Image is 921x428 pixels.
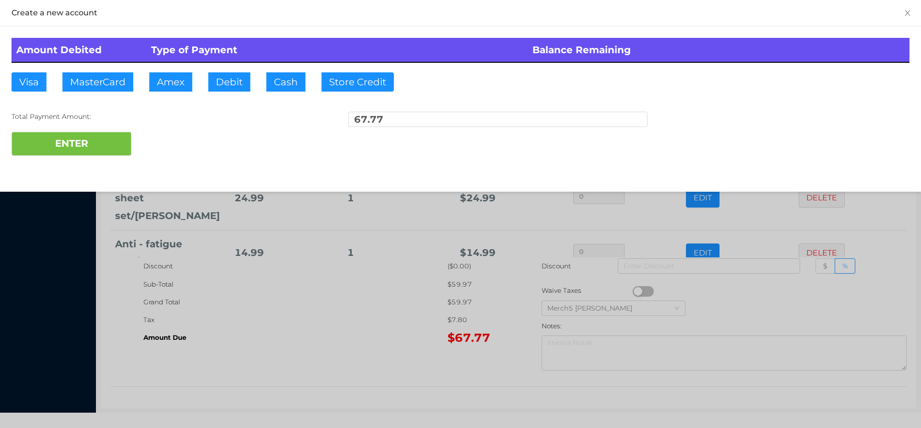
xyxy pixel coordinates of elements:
th: Balance Remaining [528,38,909,62]
th: Amount Debited [12,38,146,62]
button: Store Credit [321,72,394,92]
div: Total Payment Amount: [12,112,311,122]
div: Create a new account [12,8,909,18]
button: Cash [266,72,306,92]
i: icon: close [904,9,911,17]
button: MasterCard [62,72,133,92]
button: Visa [12,72,47,92]
button: ENTER [12,132,131,156]
th: Type of Payment [146,38,528,62]
button: Debit [208,72,250,92]
button: Amex [149,72,192,92]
